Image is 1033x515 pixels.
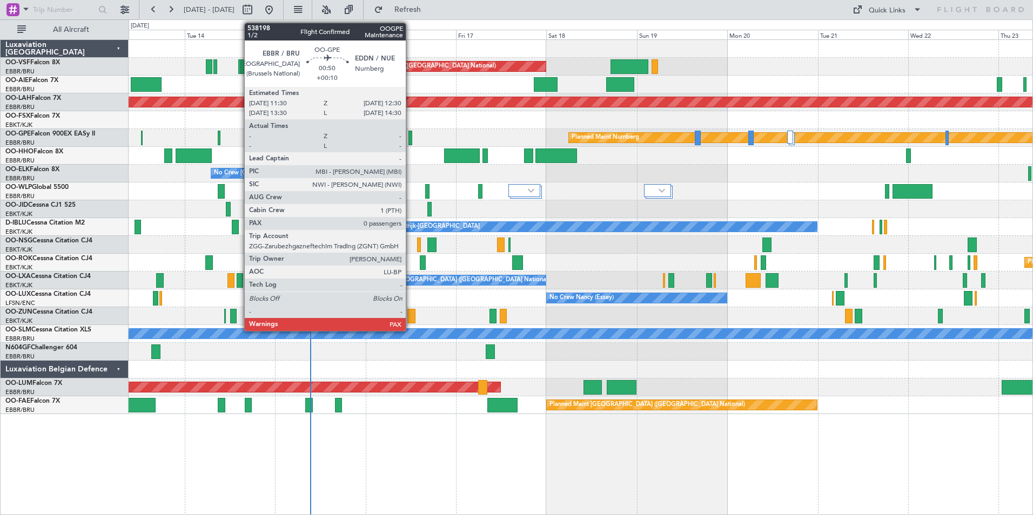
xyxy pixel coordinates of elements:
[5,174,35,182] a: EBBR/BRU
[5,131,31,137] span: OO-GPE
[818,30,908,39] div: Tue 21
[5,113,30,119] span: OO-FSX
[33,2,95,18] input: Trip Number
[184,5,234,15] span: [DATE] - [DATE]
[368,272,549,288] div: No Crew [GEOGRAPHIC_DATA] ([GEOGRAPHIC_DATA] National)
[5,157,35,165] a: EBBR/BRU
[5,202,28,208] span: OO-JID
[456,30,546,39] div: Fri 17
[549,290,614,306] div: No Crew Nancy (Essey)
[5,327,91,333] a: OO-SLMCessna Citation XLS
[5,398,60,404] a: OO-FAEFalcon 7X
[5,148,63,155] a: OO-HHOFalcon 8X
[5,255,92,262] a: OO-ROKCessna Citation CJ4
[5,202,76,208] a: OO-JIDCessna CJ1 525
[5,344,77,351] a: N604GFChallenger 604
[659,188,665,193] img: arrow-gray.svg
[572,130,639,146] div: Planned Maint Nurnberg
[5,77,29,84] span: OO-AIE
[28,26,114,33] span: All Aircraft
[869,5,905,16] div: Quick Links
[5,281,32,289] a: EBKT/KJK
[5,166,59,173] a: OO-ELKFalcon 8X
[5,67,35,76] a: EBBR/BRU
[5,380,62,387] a: OO-LUMFalcon 7X
[5,131,95,137] a: OO-GPEFalcon 900EX EASy II
[5,309,32,315] span: OO-ZUN
[727,30,817,39] div: Mon 20
[5,344,31,351] span: N604GF
[5,273,91,280] a: OO-LXACessna Citation CJ4
[5,113,60,119] a: OO-FSXFalcon 7X
[185,30,275,39] div: Tue 14
[5,166,30,173] span: OO-ELK
[5,246,32,254] a: EBKT/KJK
[5,59,30,66] span: OO-VSF
[5,148,33,155] span: OO-HHO
[5,380,32,387] span: OO-LUM
[385,6,431,13] span: Refresh
[368,219,480,235] div: No Crew Kortrijk-[GEOGRAPHIC_DATA]
[847,1,927,18] button: Quick Links
[12,21,117,38] button: All Aircraft
[5,388,35,396] a: EBBR/BRU
[549,397,745,413] div: Planned Maint [GEOGRAPHIC_DATA] ([GEOGRAPHIC_DATA] National)
[5,103,35,111] a: EBBR/BRU
[5,291,91,297] a: OO-LUXCessna Citation CJ4
[214,165,395,181] div: No Crew [GEOGRAPHIC_DATA] ([GEOGRAPHIC_DATA] National)
[131,22,149,31] div: [DATE]
[5,210,32,218] a: EBKT/KJK
[5,121,32,129] a: EBKT/KJK
[5,398,30,404] span: OO-FAE
[5,263,32,272] a: EBKT/KJK
[5,299,35,307] a: LFSN/ENC
[95,30,185,39] div: Mon 13
[275,30,365,39] div: Wed 15
[5,406,35,414] a: EBBR/BRU
[5,317,32,325] a: EBKT/KJK
[908,30,998,39] div: Wed 22
[5,77,58,84] a: OO-AIEFalcon 7X
[5,95,61,101] a: OO-LAHFalcon 7X
[5,220,26,226] span: D-IBLU
[5,238,92,244] a: OO-NSGCessna Citation CJ4
[5,220,85,226] a: D-IBLUCessna Citation M2
[5,327,31,333] span: OO-SLM
[5,85,35,93] a: EBBR/BRU
[5,228,32,236] a: EBKT/KJK
[5,184,32,191] span: OO-WLP
[5,309,92,315] a: OO-ZUNCessna Citation CJ4
[5,238,32,244] span: OO-NSG
[369,1,434,18] button: Refresh
[528,188,534,193] img: arrow-gray.svg
[5,353,35,361] a: EBBR/BRU
[300,58,496,74] div: Planned Maint [GEOGRAPHIC_DATA] ([GEOGRAPHIC_DATA] National)
[5,59,60,66] a: OO-VSFFalcon 8X
[5,95,31,101] span: OO-LAH
[5,139,35,147] a: EBBR/BRU
[366,30,456,39] div: Thu 16
[637,30,727,39] div: Sun 19
[5,335,35,343] a: EBBR/BRU
[5,273,31,280] span: OO-LXA
[5,291,31,297] span: OO-LUX
[5,184,69,191] a: OO-WLPGlobal 5500
[5,192,35,200] a: EBBR/BRU
[546,30,636,39] div: Sat 18
[5,255,32,262] span: OO-ROK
